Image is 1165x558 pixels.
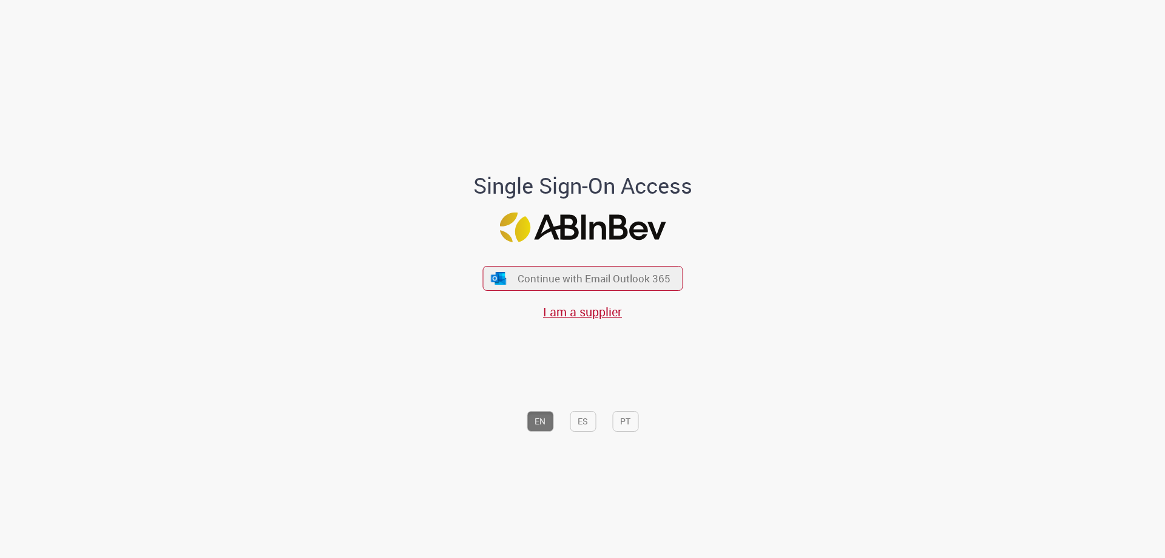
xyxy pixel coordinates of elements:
span: Continue with Email Outlook 365 [518,271,670,285]
img: ícone Azure/Microsoft 360 [490,272,507,285]
button: ES [570,411,596,432]
img: Logo ABInBev [499,213,666,242]
button: PT [612,411,638,432]
h1: Single Sign-On Access [414,174,751,198]
a: I am a supplier [543,304,622,320]
button: ícone Azure/Microsoft 360 Continue with Email Outlook 365 [482,266,683,291]
button: EN [527,411,553,432]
